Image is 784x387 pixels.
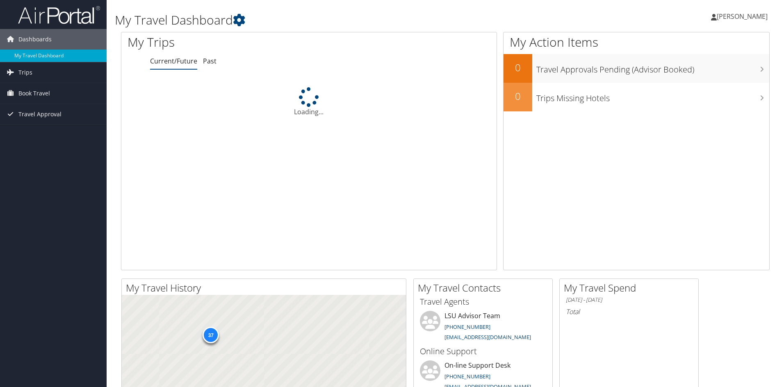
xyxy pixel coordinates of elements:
[18,29,52,50] span: Dashboards
[566,307,692,316] h6: Total
[121,87,497,117] div: Loading...
[418,281,552,295] h2: My Travel Contacts
[18,83,50,104] span: Book Travel
[18,104,62,124] span: Travel Approval
[150,57,197,66] a: Current/Future
[504,34,769,51] h1: My Action Items
[18,5,100,25] img: airportal-logo.png
[504,54,769,83] a: 0Travel Approvals Pending (Advisor Booked)
[711,4,776,29] a: [PERSON_NAME]
[115,11,556,29] h1: My Travel Dashboard
[444,333,531,341] a: [EMAIL_ADDRESS][DOMAIN_NAME]
[536,88,769,104] h3: Trips Missing Hotels
[416,311,550,344] li: LSU Advisor Team
[504,89,532,103] h2: 0
[504,83,769,111] a: 0Trips Missing Hotels
[420,296,546,308] h3: Travel Agents
[420,346,546,357] h3: Online Support
[126,281,406,295] h2: My Travel History
[717,12,768,21] span: [PERSON_NAME]
[536,60,769,75] h3: Travel Approvals Pending (Advisor Booked)
[504,61,532,75] h2: 0
[203,327,219,343] div: 37
[564,281,698,295] h2: My Travel Spend
[444,373,490,380] a: [PHONE_NUMBER]
[444,323,490,330] a: [PHONE_NUMBER]
[128,34,334,51] h1: My Trips
[566,296,692,304] h6: [DATE] - [DATE]
[203,57,217,66] a: Past
[18,62,32,83] span: Trips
